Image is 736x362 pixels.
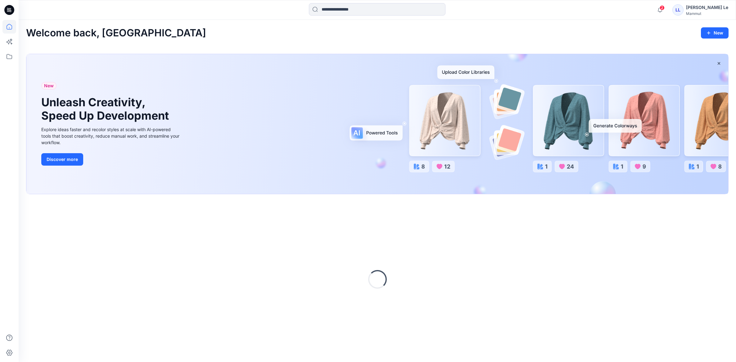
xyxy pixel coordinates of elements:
div: Mammut [686,11,728,16]
div: LL [672,4,684,16]
span: New [44,82,54,89]
div: Explore ideas faster and recolor styles at scale with AI-powered tools that boost creativity, red... [41,126,181,146]
span: 2 [660,5,665,10]
h1: Unleash Creativity, Speed Up Development [41,96,172,122]
a: Discover more [41,153,181,166]
button: New [701,27,729,39]
h2: Welcome back, [GEOGRAPHIC_DATA] [26,27,206,39]
div: [PERSON_NAME] Le [686,4,728,11]
button: Discover more [41,153,83,166]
